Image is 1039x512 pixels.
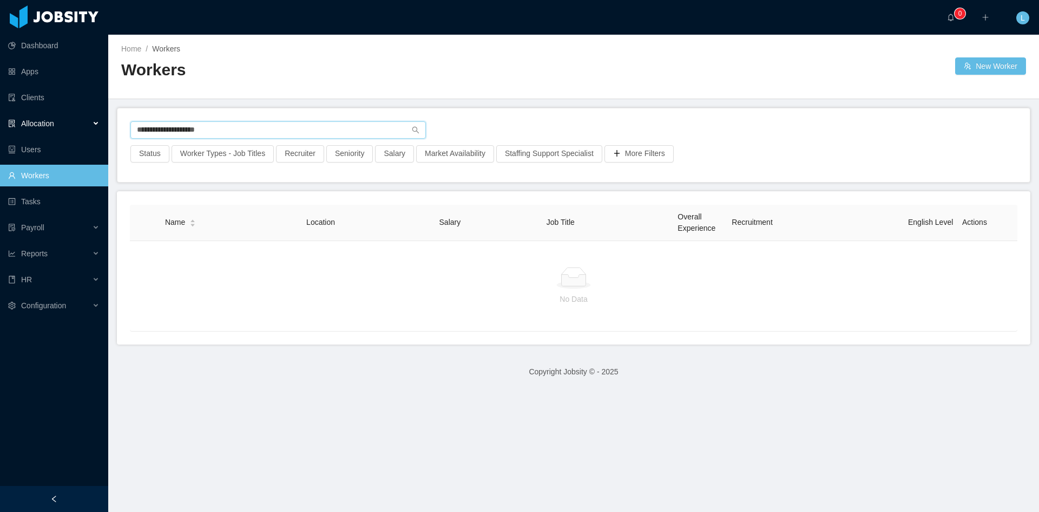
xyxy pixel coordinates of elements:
button: Recruiter [276,145,324,163]
i: icon: caret-up [190,218,196,222]
span: Location [306,218,335,226]
i: icon: plus [982,14,989,21]
button: Salary [375,145,414,163]
span: Allocation [21,119,54,128]
span: HR [21,275,32,284]
span: Overall Experience [678,212,715,232]
i: icon: setting [8,302,16,309]
footer: Copyright Jobsity © - 2025 [108,353,1039,391]
span: Salary [439,218,461,226]
a: icon: appstoreApps [8,61,100,82]
a: icon: pie-chartDashboard [8,35,100,56]
div: Sort [189,218,196,225]
i: icon: search [412,126,419,134]
a: Home [121,44,141,53]
span: / [146,44,148,53]
button: Worker Types - Job Titles [172,145,274,163]
i: icon: caret-down [190,222,196,225]
span: Configuration [21,301,66,310]
button: Staffing Support Specialist [496,145,602,163]
span: Payroll [21,223,44,232]
button: Seniority [326,145,373,163]
h2: Workers [121,59,574,81]
i: icon: solution [8,120,16,127]
sup: 0 [955,8,965,19]
span: Name [165,217,185,228]
button: Status [130,145,169,163]
span: Job Title [547,218,575,226]
a: icon: profileTasks [8,191,100,212]
p: No Data [139,293,1009,305]
a: icon: userWorkers [8,165,100,186]
button: icon: plusMore Filters [604,145,674,163]
i: icon: bell [947,14,955,21]
span: Recruitment [732,218,772,226]
span: English Level [908,218,953,226]
a: icon: robotUsers [8,139,100,160]
button: icon: usergroup-addNew Worker [955,57,1026,75]
i: icon: book [8,276,16,283]
span: Actions [962,218,987,226]
i: icon: file-protect [8,224,16,231]
button: Market Availability [416,145,494,163]
span: Workers [152,44,180,53]
i: icon: line-chart [8,250,16,257]
a: icon: auditClients [8,87,100,108]
span: L [1021,11,1025,24]
span: Reports [21,249,48,258]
